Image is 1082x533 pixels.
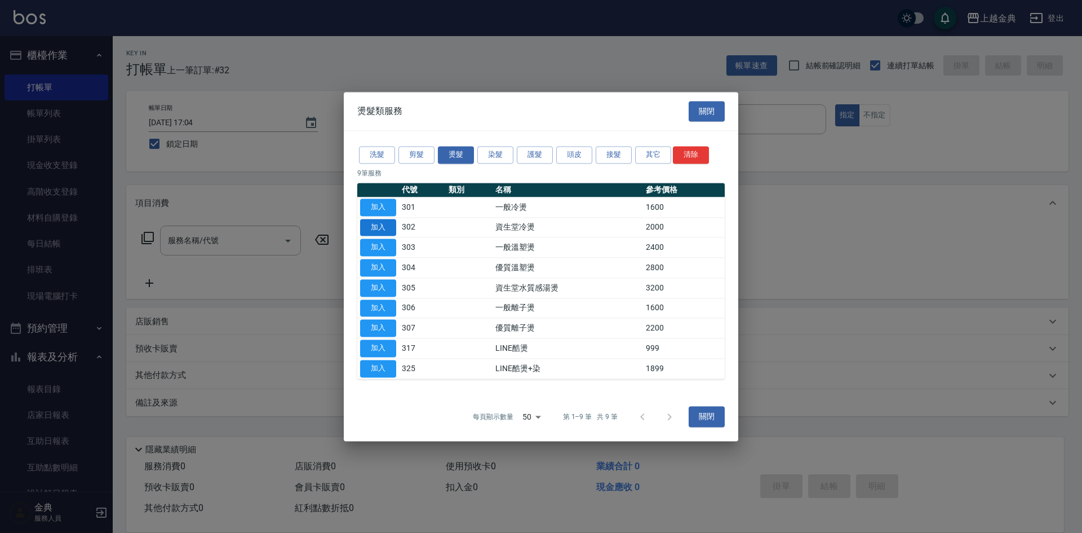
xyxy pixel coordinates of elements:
[689,101,725,122] button: 關閉
[493,359,643,379] td: LINE酷燙+染
[399,318,446,338] td: 307
[643,258,725,278] td: 2800
[643,183,725,197] th: 參考價格
[438,146,474,164] button: 燙髮
[556,146,592,164] button: 頭皮
[360,219,396,236] button: 加入
[635,146,671,164] button: 其它
[360,259,396,276] button: 加入
[360,279,396,297] button: 加入
[493,258,643,278] td: 優質溫塑燙
[643,298,725,318] td: 1600
[399,197,446,218] td: 301
[399,217,446,237] td: 302
[493,338,643,359] td: LINE酷燙
[399,359,446,379] td: 325
[360,239,396,257] button: 加入
[399,183,446,197] th: 代號
[643,197,725,218] td: 1600
[477,146,513,164] button: 染髮
[399,237,446,258] td: 303
[493,237,643,258] td: 一般溫塑燙
[518,402,545,432] div: 50
[673,146,709,164] button: 清除
[689,407,725,428] button: 關閉
[357,105,402,117] span: 燙髮類服務
[596,146,632,164] button: 接髮
[493,197,643,218] td: 一般冷燙
[643,217,725,237] td: 2000
[399,278,446,298] td: 305
[563,412,618,422] p: 第 1–9 筆 共 9 筆
[643,278,725,298] td: 3200
[643,237,725,258] td: 2400
[399,258,446,278] td: 304
[360,199,396,216] button: 加入
[493,278,643,298] td: 資生堂水質感湯燙
[493,298,643,318] td: 一般離子燙
[399,298,446,318] td: 306
[643,338,725,359] td: 999
[359,146,395,164] button: 洗髮
[357,168,725,178] p: 9 筆服務
[360,299,396,317] button: 加入
[398,146,434,164] button: 剪髮
[643,359,725,379] td: 1899
[360,340,396,357] button: 加入
[399,338,446,359] td: 317
[473,412,513,422] p: 每頁顯示數量
[493,318,643,338] td: 優質離子燙
[446,183,493,197] th: 類別
[493,217,643,237] td: 資生堂冷燙
[360,320,396,337] button: 加入
[517,146,553,164] button: 護髮
[493,183,643,197] th: 名稱
[643,318,725,338] td: 2200
[360,360,396,377] button: 加入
